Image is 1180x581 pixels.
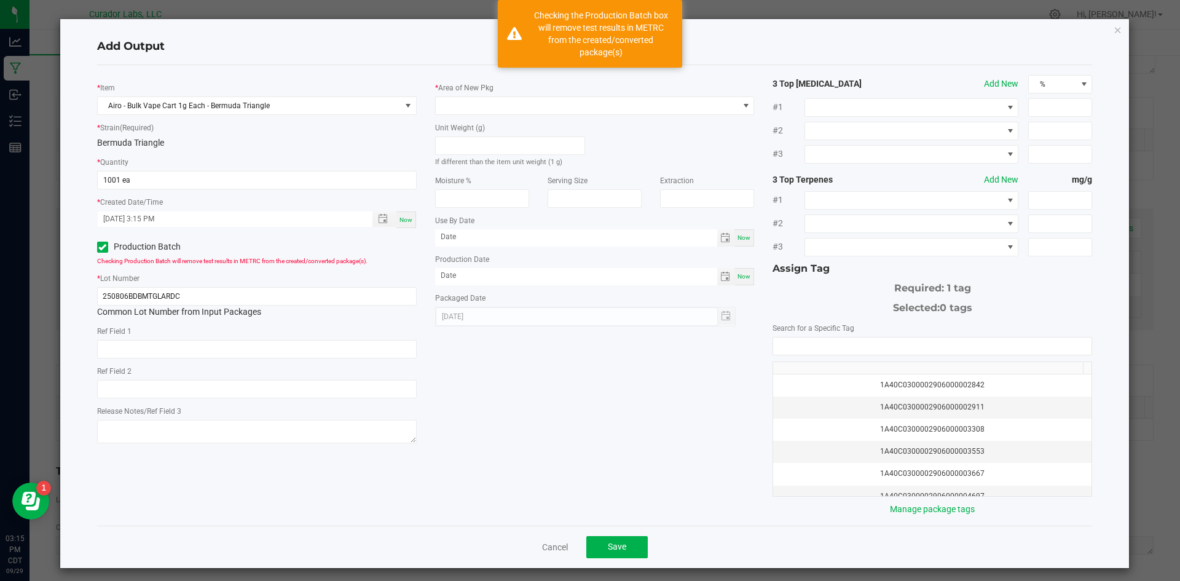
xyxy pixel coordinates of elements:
[542,541,568,553] a: Cancel
[1028,173,1092,186] strong: mg/g
[804,238,1018,256] span: NO DATA FOUND
[773,296,1092,315] div: Selected:
[660,175,694,186] label: Extraction
[97,366,132,377] label: Ref Field 2
[773,323,854,334] label: Search for a Specific Tag
[608,542,626,551] span: Save
[773,77,900,90] strong: 3 Top [MEDICAL_DATA]
[36,481,51,496] iframe: Resource center unread badge
[435,229,717,245] input: Date
[548,175,588,186] label: Serving Size
[100,273,140,284] label: Lot Number
[773,276,1092,296] div: Required: 1 tag
[1029,76,1076,93] span: %
[781,446,1084,457] div: 1A40C0300002906000003553
[804,191,1018,210] span: NO DATA FOUND
[100,197,163,208] label: Created Date/Time
[435,215,474,226] label: Use By Date
[98,97,401,114] span: Airo - Bulk Vape Cart 1g Each - Bermuda Triangle
[97,326,132,337] label: Ref Field 1
[773,148,804,160] span: #3
[100,82,115,93] label: Item
[781,424,1084,435] div: 1A40C0300002906000003308
[890,504,975,514] a: Manage package tags
[804,215,1018,233] span: NO DATA FOUND
[98,211,360,227] input: Created Datetime
[100,122,154,133] label: Strain
[438,82,494,93] label: Area of New Pkg
[717,268,735,285] span: Toggle calendar
[435,175,471,186] label: Moisture %
[399,216,412,223] span: Now
[737,234,750,241] span: Now
[97,138,164,148] span: Bermuda Triangle
[97,39,1093,55] h4: Add Output
[940,302,972,314] span: 0 tags
[97,240,248,253] label: Production Batch
[984,77,1018,90] button: Add New
[717,229,735,247] span: Toggle calendar
[97,258,368,264] span: Checking Production Batch will remove test results in METRC from the created/converted package(s).
[529,9,673,58] div: Checking the Production Batch box will remove test results in METRC from the created/converted pa...
[97,406,181,417] label: Release Notes/Ref Field 3
[435,158,562,166] small: If different than the item unit weight (1 g)
[773,101,804,114] span: #1
[773,240,804,253] span: #3
[100,157,128,168] label: Quantity
[781,401,1084,413] div: 1A40C0300002906000002911
[435,122,485,133] label: Unit Weight (g)
[773,194,804,207] span: #1
[435,268,717,283] input: Date
[586,536,648,558] button: Save
[120,124,154,132] span: (Required)
[781,491,1084,502] div: 1A40C0300002906000004697
[773,217,804,230] span: #2
[737,273,750,280] span: Now
[773,261,1092,276] div: Assign Tag
[97,287,417,318] div: Common Lot Number from Input Packages
[435,293,486,304] label: Packaged Date
[773,124,804,137] span: #2
[781,379,1084,391] div: 1A40C0300002906000002842
[773,338,1091,355] input: NO DATA FOUND
[984,173,1018,186] button: Add New
[435,254,489,265] label: Production Date
[781,468,1084,480] div: 1A40C0300002906000003667
[12,483,49,520] iframe: Resource center
[773,173,900,186] strong: 3 Top Terpenes
[372,211,396,227] span: Toggle popup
